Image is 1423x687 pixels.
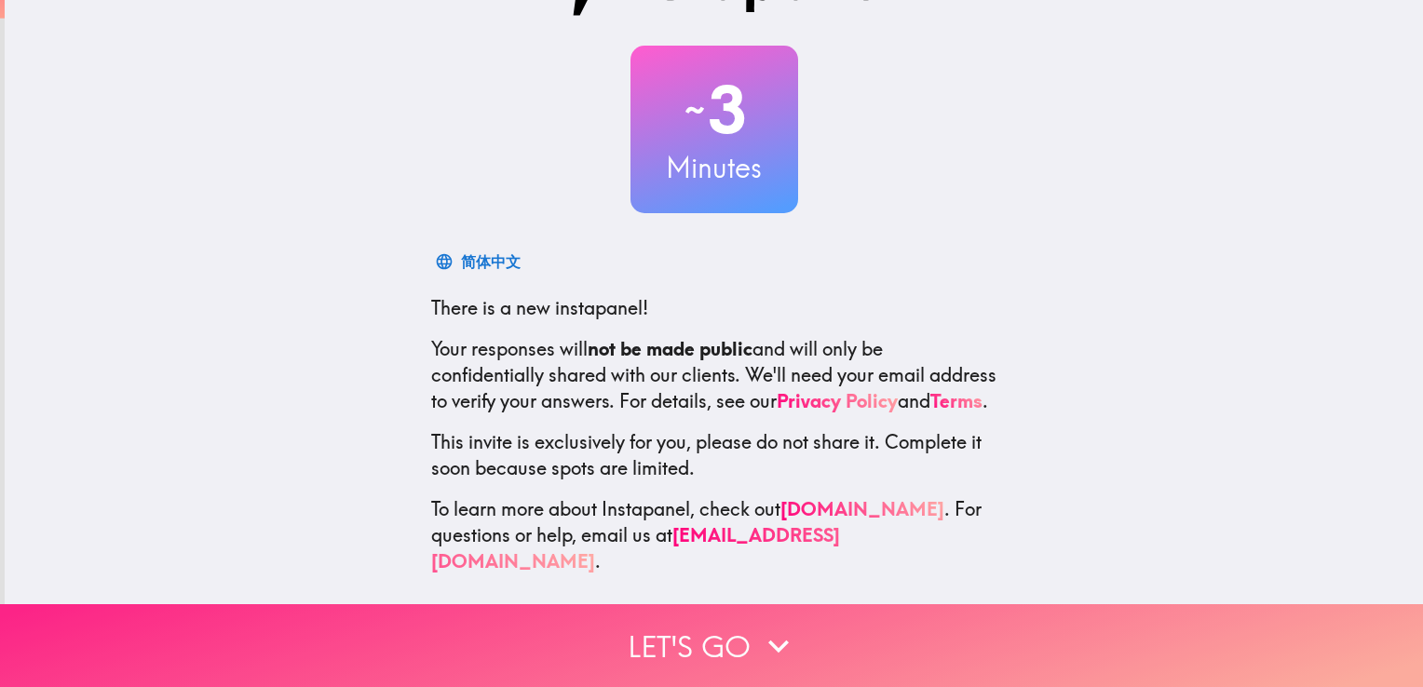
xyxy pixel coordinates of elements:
p: Your responses will and will only be confidentially shared with our clients. We'll need your emai... [431,336,997,414]
a: Terms [930,389,983,412]
h2: 3 [630,72,798,148]
h3: Minutes [630,148,798,187]
span: There is a new instapanel! [431,296,648,319]
p: To learn more about Instapanel, check out . For questions or help, email us at . [431,496,997,574]
div: 简体中文 [461,249,521,275]
p: This invite is exclusively for you, please do not share it. Complete it soon because spots are li... [431,429,997,481]
span: ~ [682,82,708,138]
button: 简体中文 [431,243,528,280]
a: [DOMAIN_NAME] [780,497,944,520]
b: not be made public [588,337,752,360]
a: Privacy Policy [777,389,898,412]
a: [EMAIL_ADDRESS][DOMAIN_NAME] [431,523,840,572]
